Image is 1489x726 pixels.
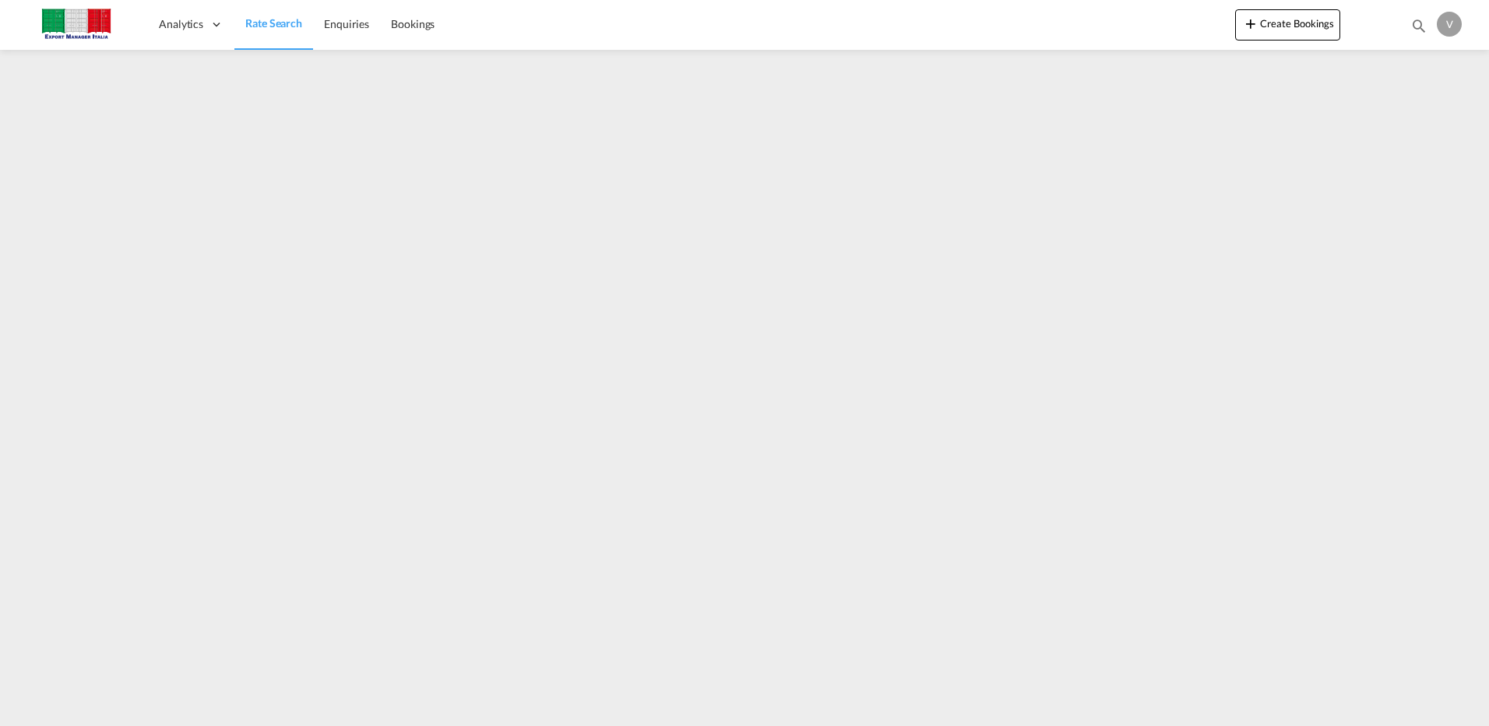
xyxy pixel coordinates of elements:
div: icon-magnify [1410,17,1427,41]
button: icon-plus 400-fgCreate Bookings [1235,9,1340,41]
span: Bookings [391,17,435,30]
img: 51022700b14f11efa3148557e262d94e.jpg [23,7,128,42]
div: V [1437,12,1462,37]
span: Rate Search [245,16,302,30]
span: Enquiries [324,17,369,30]
md-icon: icon-plus 400-fg [1241,14,1260,33]
span: Analytics [159,16,203,32]
md-icon: icon-magnify [1410,17,1427,34]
